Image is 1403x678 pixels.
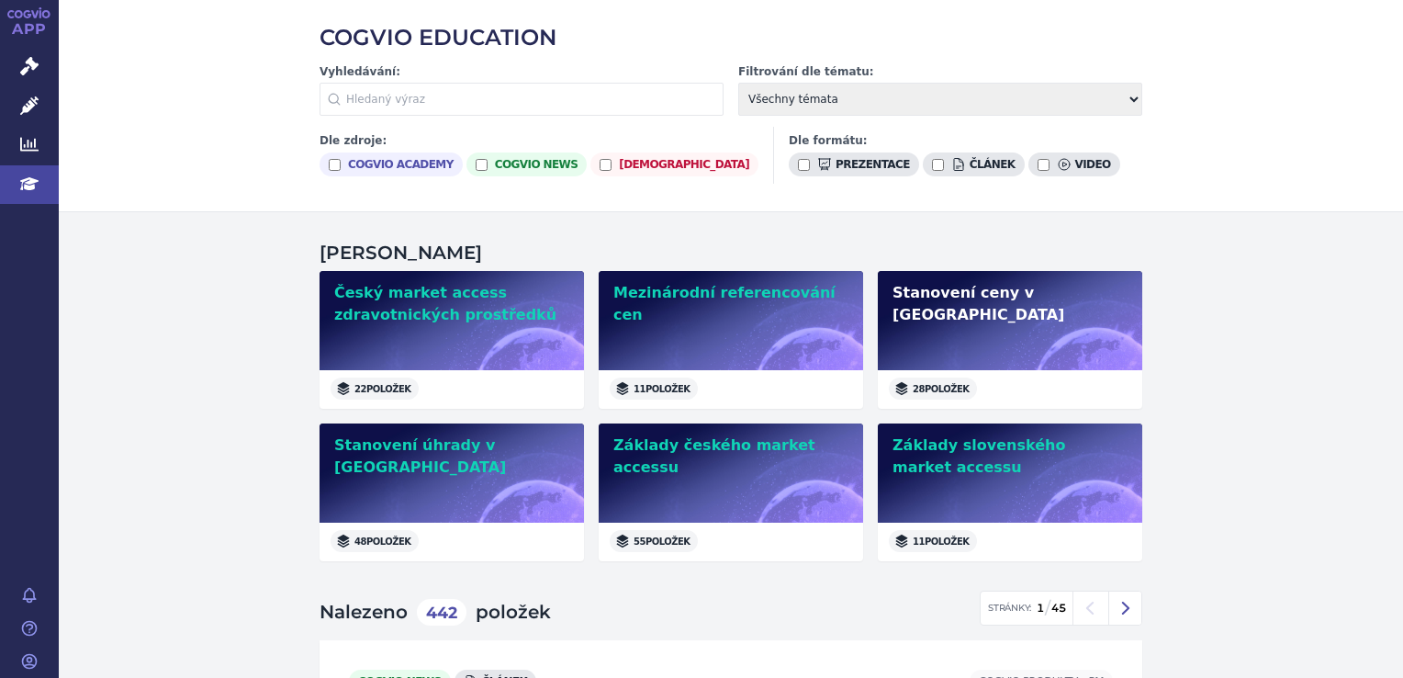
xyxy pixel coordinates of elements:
a: Stanovení úhrady v [GEOGRAPHIC_DATA]48položek [320,424,584,561]
h2: COGVIO EDUCATION [320,22,1142,53]
h2: Stanovení ceny v [GEOGRAPHIC_DATA] [892,282,1128,326]
h3: Dle formátu: [789,132,1120,149]
span: 48 položek [331,530,419,552]
input: [DEMOGRAPHIC_DATA] [600,159,612,171]
h2: Stanovení úhrady v [GEOGRAPHIC_DATA] [334,435,569,479]
a: Český market access zdravotnických prostředků22položek [320,271,584,409]
label: Filtrování dle tématu: [738,64,1142,80]
span: 11 položek [610,378,698,400]
input: prezentace [798,159,810,171]
span: 28 položek [889,378,977,400]
input: cogvio news [476,159,488,171]
input: Hledaný výraz [320,83,724,116]
label: článek [923,153,1025,176]
input: cogvio academy [329,159,341,171]
h2: Český market access zdravotnických prostředků [334,282,569,326]
span: 11 položek [889,530,977,552]
a: Mezinárodní referencování cen11položek [599,271,863,409]
h3: Dle zdroje: [320,132,758,149]
h2: Základy slovenského market accessu [892,435,1128,479]
input: video [1038,159,1049,171]
span: 442 [417,599,466,627]
label: [DEMOGRAPHIC_DATA] [590,153,758,176]
label: cogvio academy [320,153,463,176]
h2: Základy českého market accessu [613,435,848,479]
a: Základy slovenského market accessu11položek [878,424,1142,561]
span: 22 položek [331,378,419,400]
span: Stránky: [988,604,1031,613]
strong: 45 [1051,603,1066,614]
label: cogvio news [466,153,588,176]
span: / [1044,597,1051,620]
strong: 1 [1037,603,1044,614]
label: video [1028,153,1120,176]
label: prezentace [789,153,919,176]
h2: Mezinárodní referencování cen [613,282,848,326]
a: Stanovení ceny v [GEOGRAPHIC_DATA]28položek [878,271,1142,409]
input: článek [932,159,944,171]
span: 55 položek [610,530,698,552]
a: Základy českého market accessu55položek [599,424,863,561]
h2: [PERSON_NAME] [320,242,1142,264]
label: Vyhledávání: [320,64,724,80]
h2: Nalezeno položek [320,599,551,627]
